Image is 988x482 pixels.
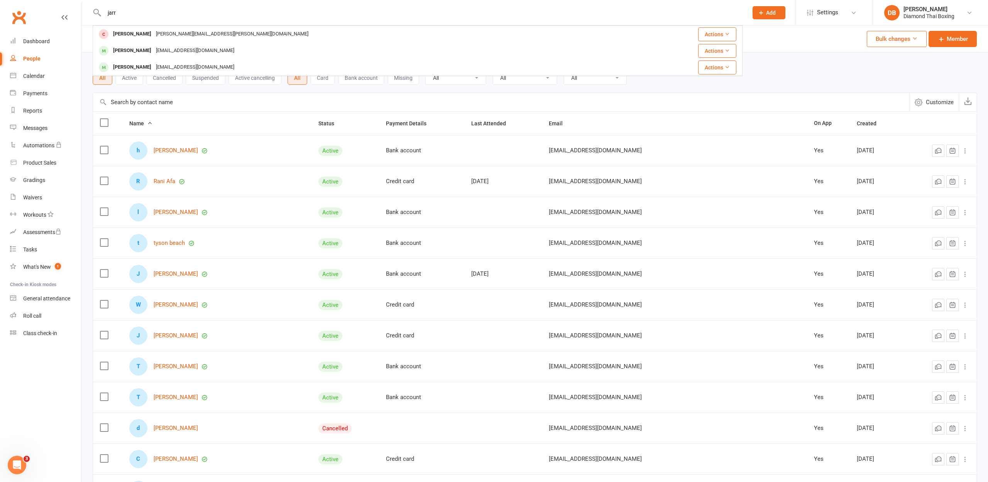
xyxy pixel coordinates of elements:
span: Last Attended [471,120,514,126]
div: Tasks [23,246,37,253]
div: [PERSON_NAME][EMAIL_ADDRESS][PERSON_NAME][DOMAIN_NAME] [154,29,311,40]
div: Calendar [23,73,45,79]
div: Active [318,269,342,279]
a: [PERSON_NAME] [154,302,198,308]
span: Customize [926,98,954,107]
span: 1 [55,263,61,270]
div: Credit card [386,332,457,339]
span: [EMAIL_ADDRESS][DOMAIN_NAME] [549,205,642,219]
div: Active [318,300,342,310]
div: Roll call [23,313,41,319]
div: Active [318,393,342,403]
div: Bank account [386,363,457,370]
button: Actions [698,44,736,58]
div: Messages [23,125,47,131]
span: [EMAIL_ADDRESS][DOMAIN_NAME] [549,174,642,189]
a: [PERSON_NAME] [154,147,198,154]
button: Cancelled [146,71,183,85]
div: James [129,265,147,283]
a: [PERSON_NAME] [154,425,198,431]
span: 3 [24,456,30,462]
a: Roll call [10,307,81,325]
div: Diamond Thai Boxing [903,13,954,20]
a: [PERSON_NAME] [154,456,198,462]
div: Active [318,238,342,248]
div: Wade [129,296,147,314]
div: [DATE] [857,394,900,401]
a: [PERSON_NAME] [154,394,198,401]
div: Justin [129,327,147,345]
span: [EMAIL_ADDRESS][DOMAIN_NAME] [549,266,642,281]
div: [DATE] [857,332,900,339]
button: Bank account [338,71,384,85]
div: [DATE] [857,271,900,277]
div: Workouts [23,212,46,218]
div: [DATE] [857,363,900,370]
div: Credit card [386,178,457,185]
div: [DATE] [857,240,900,246]
div: Dashboard [23,38,50,44]
div: People [23,56,41,62]
div: [DATE] [857,209,900,216]
div: Yes [814,147,843,154]
div: [DATE] [471,271,535,277]
div: [DATE] [857,302,900,308]
div: Taylah [129,388,147,406]
th: On App [807,112,850,135]
div: [EMAIL_ADDRESS][DOMAIN_NAME] [154,45,237,56]
button: Bulk changes [867,31,927,47]
div: [PERSON_NAME] [111,45,154,56]
a: What's New1 [10,258,81,276]
div: Bank account [386,209,457,216]
span: Name [129,120,152,126]
div: Bank account [386,394,457,401]
button: Last Attended [471,119,514,128]
span: [EMAIL_ADDRESS][DOMAIN_NAME] [549,452,642,466]
div: dallas [129,419,147,437]
a: [PERSON_NAME] [154,332,198,339]
a: Calendar [10,67,81,85]
span: Add [766,10,776,16]
div: hayden [129,142,147,160]
a: General attendance kiosk mode [10,290,81,307]
div: Cancelled [318,423,352,433]
span: Status [318,120,343,126]
button: Actions [698,27,736,41]
div: Active [318,362,342,372]
div: Active [318,146,342,156]
button: All [93,71,112,85]
span: [EMAIL_ADDRESS][DOMAIN_NAME] [549,359,642,374]
div: Class check-in [23,330,57,336]
div: [DATE] [471,178,535,185]
div: Yes [814,240,843,246]
iframe: Intercom live chat [8,456,26,474]
a: Clubworx [9,8,29,27]
span: [EMAIL_ADDRESS][DOMAIN_NAME] [549,328,642,343]
button: Active [115,71,143,85]
span: Settings [817,4,838,21]
div: Active [318,177,342,187]
span: [EMAIL_ADDRESS][DOMAIN_NAME] [549,390,642,404]
a: tyson beach [154,240,185,246]
div: [PERSON_NAME] [903,6,954,13]
a: Dashboard [10,33,81,50]
a: Payments [10,85,81,102]
div: [PERSON_NAME] [111,29,154,40]
div: Assessments [23,229,61,235]
div: Yes [814,363,843,370]
div: Waivers [23,194,42,201]
a: Product Sales [10,154,81,172]
span: Payment Details [386,120,435,126]
a: [PERSON_NAME] [154,271,198,277]
button: Created [857,119,885,128]
div: [DATE] [857,178,900,185]
div: [DATE] [857,147,900,154]
span: Member [947,34,968,44]
button: Name [129,119,152,128]
div: logan [129,203,147,221]
a: Assessments [10,224,81,241]
a: Waivers [10,189,81,206]
div: Active [318,207,342,217]
div: Yes [814,425,843,431]
a: [PERSON_NAME] [154,209,198,216]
